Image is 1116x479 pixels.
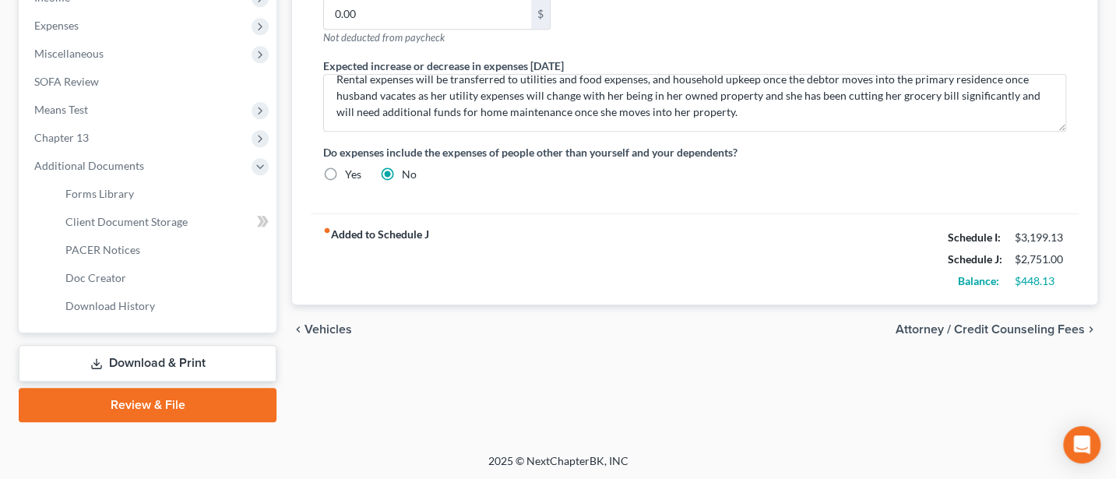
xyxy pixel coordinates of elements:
span: Miscellaneous [34,47,104,60]
label: No [402,167,417,182]
label: Expected increase or decrease in expenses [DATE] [323,58,564,74]
span: Chapter 13 [34,131,89,144]
button: chevron_left Vehicles [292,323,352,336]
span: Attorney / Credit Counseling Fees [896,323,1085,336]
strong: Added to Schedule J [323,227,429,292]
i: chevron_left [292,323,305,336]
a: Review & File [19,388,276,422]
span: Download History [65,299,155,312]
a: SOFA Review [22,68,276,96]
span: Means Test [34,103,88,116]
strong: Balance: [958,274,999,287]
span: SOFA Review [34,75,99,88]
span: Expenses [34,19,79,32]
span: Doc Creator [65,271,126,284]
div: $3,199.13 [1015,230,1066,245]
div: $2,751.00 [1015,252,1066,267]
a: Doc Creator [53,264,276,292]
strong: Schedule J: [948,252,1002,266]
a: Download History [53,292,276,320]
span: Client Document Storage [65,215,188,228]
strong: Schedule I: [948,231,1001,244]
span: Forms Library [65,187,134,200]
span: Not deducted from paycheck [323,31,445,44]
label: Do expenses include the expenses of people other than yourself and your dependents? [323,144,1066,160]
div: $448.13 [1015,273,1066,289]
div: Open Intercom Messenger [1063,426,1100,463]
span: Additional Documents [34,159,144,172]
a: Forms Library [53,180,276,208]
i: fiber_manual_record [323,227,331,234]
span: PACER Notices [65,243,140,256]
span: Vehicles [305,323,352,336]
a: PACER Notices [53,236,276,264]
i: chevron_right [1085,323,1097,336]
label: Yes [345,167,361,182]
a: Download & Print [19,345,276,382]
a: Client Document Storage [53,208,276,236]
button: Attorney / Credit Counseling Fees chevron_right [896,323,1097,336]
